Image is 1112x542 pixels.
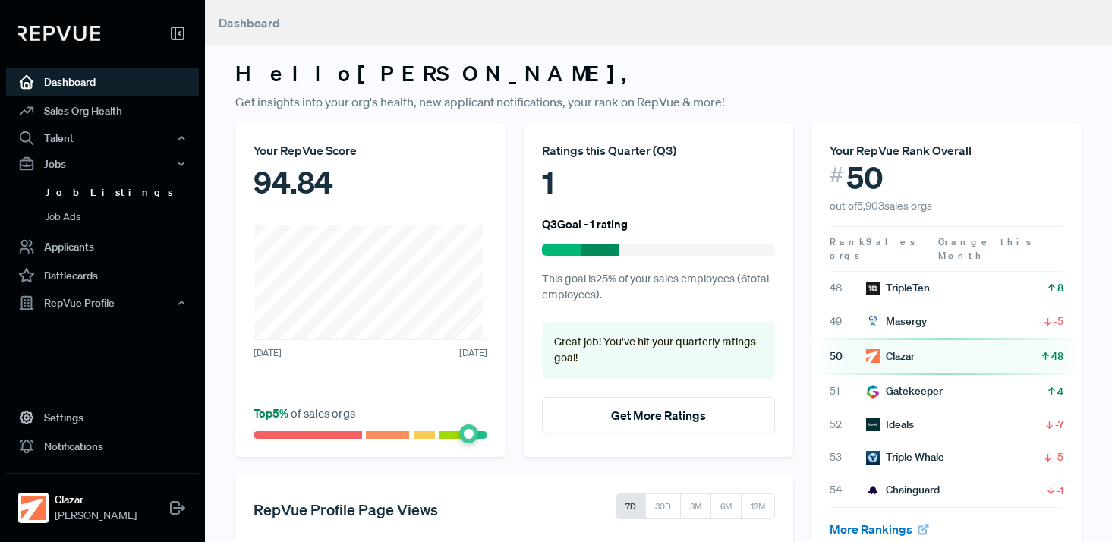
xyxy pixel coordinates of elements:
[1057,384,1063,399] span: 4
[1051,348,1063,364] span: 48
[1057,280,1063,295] span: 8
[6,432,199,461] a: Notifications
[542,397,776,433] button: Get More Ratings
[938,235,1034,262] span: Change this Month
[235,93,1082,111] p: Get insights into your org's health, new applicant notifications, your rank on RepVue & more!
[1057,483,1063,498] span: -1
[866,282,880,295] img: TripleTen
[6,403,199,432] a: Settings
[866,280,930,296] div: TripleTen
[830,417,866,433] span: 52
[6,96,199,125] a: Sales Org Health
[542,217,628,231] h6: Q3 Goal - 1 rating
[830,449,866,465] span: 53
[542,141,776,159] div: Ratings this Quarter ( Q3 )
[6,68,199,96] a: Dashboard
[830,280,866,296] span: 48
[830,159,843,191] span: #
[254,141,487,159] div: Your RepVue Score
[710,493,742,519] button: 6M
[254,405,355,421] span: of sales orgs
[6,473,199,530] a: ClazarClazar[PERSON_NAME]
[866,418,880,431] img: Ideals
[830,199,932,213] span: out of 5,903 sales orgs
[846,159,884,196] span: 50
[830,348,866,364] span: 50
[866,451,880,465] img: Triple Whale
[866,449,944,465] div: Triple Whale
[866,348,915,364] div: Clazar
[459,346,487,360] span: [DATE]
[254,346,282,360] span: [DATE]
[866,314,927,329] div: Masergy
[542,271,776,304] p: This goal is 25 % of your sales employees ( 6 total employees).
[27,205,219,229] a: Job Ads
[830,235,918,262] span: Sales orgs
[866,482,940,498] div: Chainguard
[18,26,100,41] img: RepVue
[830,383,866,399] span: 51
[219,15,280,30] span: Dashboard
[55,508,137,524] span: [PERSON_NAME]
[830,143,972,158] span: Your RepVue Rank Overall
[830,522,930,537] a: More Rankings
[1054,314,1063,329] span: -5
[27,181,219,205] a: Job Listings
[554,334,764,367] p: Great job! You've hit your quarterly ratings goal!
[254,405,291,421] span: Top 5 %
[645,493,681,519] button: 30D
[6,125,199,151] button: Talent
[235,61,1082,87] h3: Hello [PERSON_NAME] ,
[866,417,914,433] div: Ideals
[6,151,199,177] button: Jobs
[866,484,880,497] img: Chainguard
[1054,449,1063,465] span: -5
[830,235,866,249] span: Rank
[866,383,943,399] div: Gatekeeper
[55,492,137,508] strong: Clazar
[866,349,880,363] img: Clazar
[680,493,711,519] button: 3M
[866,385,880,399] img: Gatekeeper
[866,314,880,328] img: Masergy
[616,493,646,519] button: 7D
[6,290,199,316] button: RepVue Profile
[1055,417,1063,432] span: -7
[542,159,776,205] div: 1
[6,261,199,290] a: Battlecards
[6,232,199,261] a: Applicants
[830,314,866,329] span: 49
[21,496,46,520] img: Clazar
[830,482,866,498] span: 54
[254,500,438,518] h5: RepVue Profile Page Views
[741,493,775,519] button: 12M
[254,159,487,205] div: 94.84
